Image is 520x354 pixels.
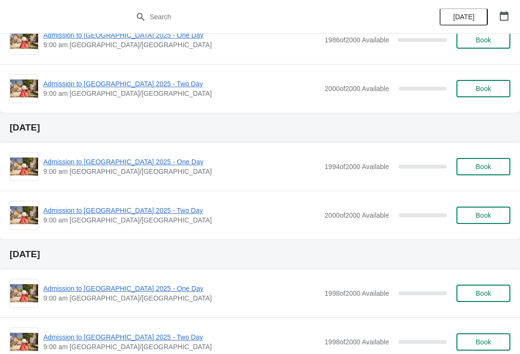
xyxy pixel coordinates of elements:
img: Admission to Barkerville 2025 - One Day | | 9:00 am America/Vancouver [10,284,38,303]
span: Book [476,289,491,297]
button: Book [456,333,510,351]
span: Admission to [GEOGRAPHIC_DATA] 2025 - Two Day [43,332,320,342]
h2: [DATE] [10,249,510,259]
button: Book [456,31,510,49]
span: Book [476,338,491,346]
button: Book [456,285,510,302]
span: 9:00 am [GEOGRAPHIC_DATA]/[GEOGRAPHIC_DATA] [43,40,320,50]
span: Admission to [GEOGRAPHIC_DATA] 2025 - Two Day [43,206,320,215]
span: 9:00 am [GEOGRAPHIC_DATA]/[GEOGRAPHIC_DATA] [43,215,320,225]
span: 1998 of 2000 Available [325,289,389,297]
span: 2000 of 2000 Available [325,211,389,219]
span: Book [476,36,491,44]
img: Admission to Barkerville 2025 - Two Day | | 9:00 am America/Vancouver [10,333,38,352]
span: 1994 of 2000 Available [325,163,389,170]
span: 2000 of 2000 Available [325,85,389,92]
button: Book [456,158,510,175]
button: Book [456,80,510,97]
button: [DATE] [440,8,488,26]
span: Admission to [GEOGRAPHIC_DATA] 2025 - One Day [43,284,320,293]
span: [DATE] [453,13,474,21]
span: Admission to [GEOGRAPHIC_DATA] 2025 - One Day [43,157,320,167]
span: 9:00 am [GEOGRAPHIC_DATA]/[GEOGRAPHIC_DATA] [43,342,320,352]
img: Admission to Barkerville 2025 - One Day | | 9:00 am America/Vancouver [10,31,38,50]
input: Search [149,8,390,26]
span: Book [476,85,491,92]
img: Admission to Barkerville 2025 - Two Day | | 9:00 am America/Vancouver [10,206,38,225]
h2: [DATE] [10,123,510,132]
span: 1998 of 2000 Available [325,338,389,346]
span: Book [476,163,491,170]
img: Admission to Barkerville 2025 - One Day | | 9:00 am America/Vancouver [10,157,38,176]
button: Book [456,207,510,224]
span: 9:00 am [GEOGRAPHIC_DATA]/[GEOGRAPHIC_DATA] [43,89,320,98]
span: 9:00 am [GEOGRAPHIC_DATA]/[GEOGRAPHIC_DATA] [43,167,320,176]
span: 9:00 am [GEOGRAPHIC_DATA]/[GEOGRAPHIC_DATA] [43,293,320,303]
img: Admission to Barkerville 2025 - Two Day | | 9:00 am America/Vancouver [10,79,38,98]
span: Admission to [GEOGRAPHIC_DATA] 2025 - One Day [43,30,320,40]
span: Admission to [GEOGRAPHIC_DATA] 2025 - Two Day [43,79,320,89]
span: Book [476,211,491,219]
span: 1986 of 2000 Available [325,36,389,44]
